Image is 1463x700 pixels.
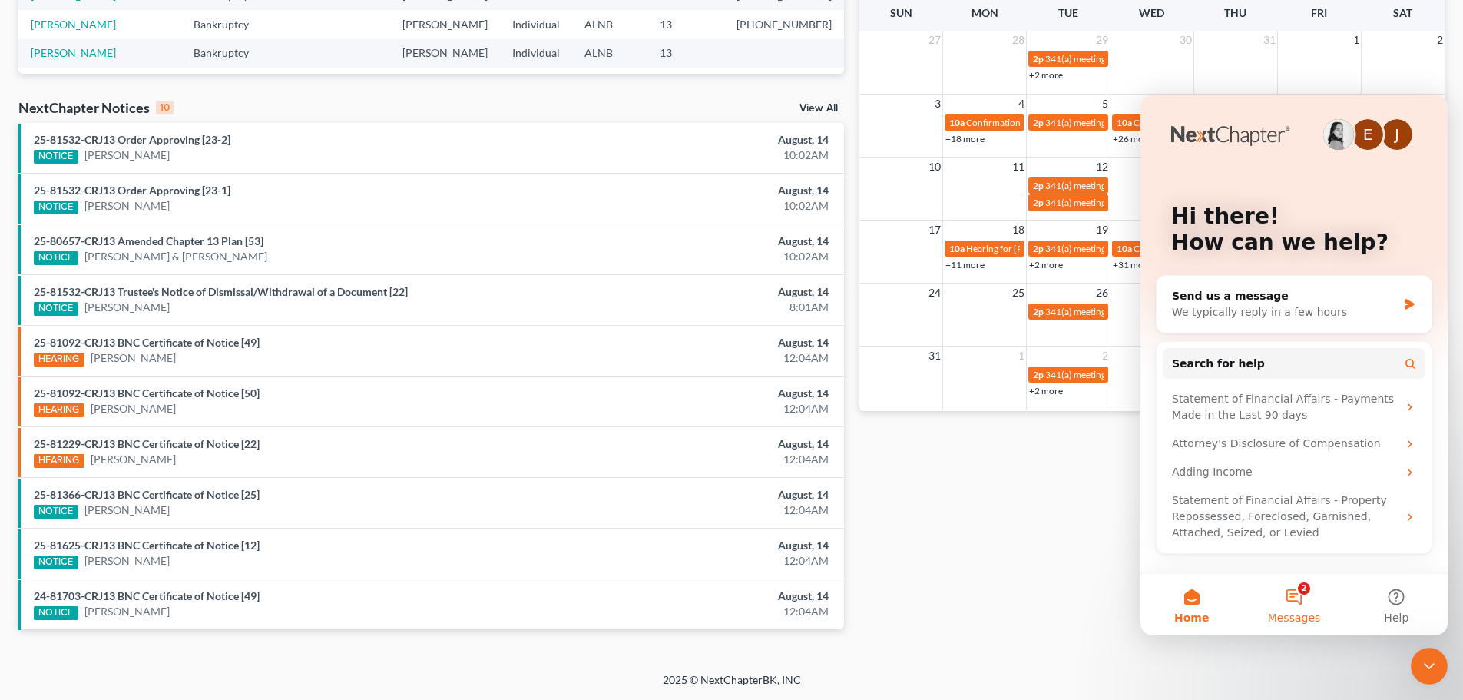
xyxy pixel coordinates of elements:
[966,117,1140,128] span: Confirmation hearing for [PERSON_NAME]
[1045,197,1193,208] span: 341(a) meeting for [PERSON_NAME]
[84,249,267,264] a: [PERSON_NAME] & [PERSON_NAME]
[574,132,829,148] div: August, 14
[1033,53,1044,65] span: 2p
[574,553,829,569] div: 12:04AM
[927,347,942,365] span: 31
[572,39,647,68] td: ALNB
[1029,259,1063,270] a: +2 more
[1134,117,1308,128] span: Confirmation hearing for [PERSON_NAME]
[1411,648,1448,685] iframe: Intercom live chat
[91,350,176,366] a: [PERSON_NAME]
[724,68,844,96] td: [PHONE_NUMBER]
[91,452,176,467] a: [PERSON_NAME]
[574,300,829,315] div: 8:01AM
[574,249,829,264] div: 10:02AM
[1058,6,1078,19] span: Tue
[1045,243,1193,254] span: 341(a) meeting for [PERSON_NAME]
[500,10,572,38] td: Individual
[1311,6,1327,19] span: Fri
[34,285,408,298] a: 25-81532-CRJ13 Trustee's Notice of Dismissal/Withdrawal of a Document [22]
[927,31,942,49] span: 27
[966,243,1086,254] span: Hearing for [PERSON_NAME]
[34,454,84,468] div: HEARING
[574,198,829,214] div: 10:02AM
[1117,117,1132,128] span: 10a
[34,336,260,349] a: 25-81092-CRJ13 BNC Certificate of Notice [49]
[294,672,1170,700] div: 2025 © NextChapterBK, INC
[84,300,170,315] a: [PERSON_NAME]
[574,436,829,452] div: August, 14
[949,117,965,128] span: 10a
[34,539,260,552] a: 25-81625-CRJ13 BNC Certificate of Notice [12]
[34,184,230,197] a: 25-81532-CRJ13 Order Approving [23-1]
[181,68,277,96] td: Bankruptcy
[574,350,829,366] div: 12:04AM
[31,18,116,31] a: [PERSON_NAME]
[1033,306,1044,317] span: 2p
[31,46,116,59] a: [PERSON_NAME]
[18,98,174,117] div: NextChapter Notices
[84,503,170,518] a: [PERSON_NAME]
[1094,284,1110,302] span: 26
[1113,259,1152,270] a: +31 more
[1045,53,1193,65] span: 341(a) meeting for [PERSON_NAME]
[574,335,829,350] div: August, 14
[1011,31,1026,49] span: 28
[1262,31,1277,49] span: 31
[1094,221,1110,239] span: 19
[91,401,176,416] a: [PERSON_NAME]
[572,68,647,96] td: ALNB
[1017,95,1026,113] span: 4
[933,95,942,113] span: 3
[927,284,942,302] span: 24
[34,589,260,602] a: 24-81703-CRJ13 BNC Certificate of Notice [49]
[971,6,998,19] span: Mon
[1033,243,1044,254] span: 2p
[156,101,174,114] div: 10
[572,10,647,38] td: ALNB
[1094,158,1110,176] span: 12
[1011,221,1026,239] span: 18
[574,183,829,198] div: August, 14
[945,133,985,144] a: +18 more
[949,243,965,254] span: 10a
[1033,197,1044,208] span: 2p
[34,133,230,146] a: 25-81532-CRJ13 Order Approving [23-2]
[1101,347,1110,365] span: 2
[181,10,277,38] td: Bankruptcy
[34,302,78,316] div: NOTICE
[927,221,942,239] span: 17
[34,353,84,367] div: HEARING
[1029,69,1063,81] a: +2 more
[574,589,829,604] div: August, 14
[84,604,170,619] a: [PERSON_NAME]
[1033,180,1044,191] span: 2p
[390,68,500,96] td: [PERSON_NAME]
[574,148,829,163] div: 10:02AM
[1029,385,1063,396] a: +2 more
[34,505,78,519] div: NOTICE
[799,103,838,114] a: View All
[34,437,260,450] a: 25-81229-CRJ13 BNC Certificate of Notice [22]
[945,259,985,270] a: +11 more
[1094,31,1110,49] span: 29
[1435,31,1445,49] span: 2
[1393,6,1412,19] span: Sat
[34,234,263,247] a: 25-80657-CRJ13 Amended Chapter 13 Plan [53]
[574,452,829,467] div: 12:04AM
